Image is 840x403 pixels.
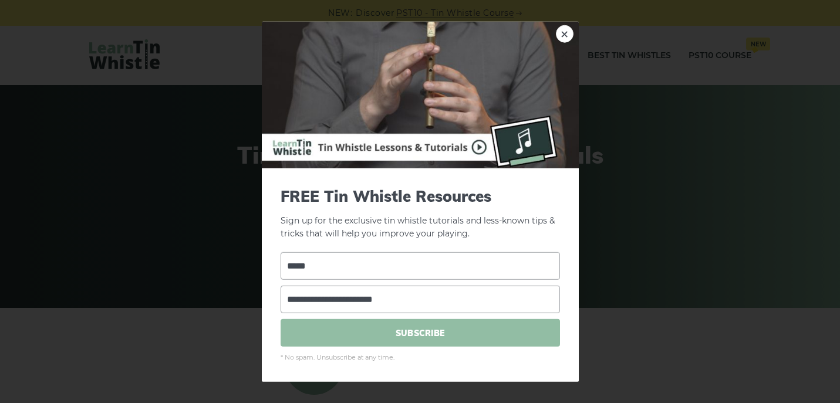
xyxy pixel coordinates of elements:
span: SUBSCRIBE [281,319,560,347]
a: × [556,25,574,42]
img: Tin Whistle Buying Guide Preview [262,21,579,168]
span: * No spam. Unsubscribe at any time. [281,353,560,363]
span: FREE Tin Whistle Resources [281,187,560,205]
p: Sign up for the exclusive tin whistle tutorials and less-known tips & tricks that will help you i... [281,187,560,241]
